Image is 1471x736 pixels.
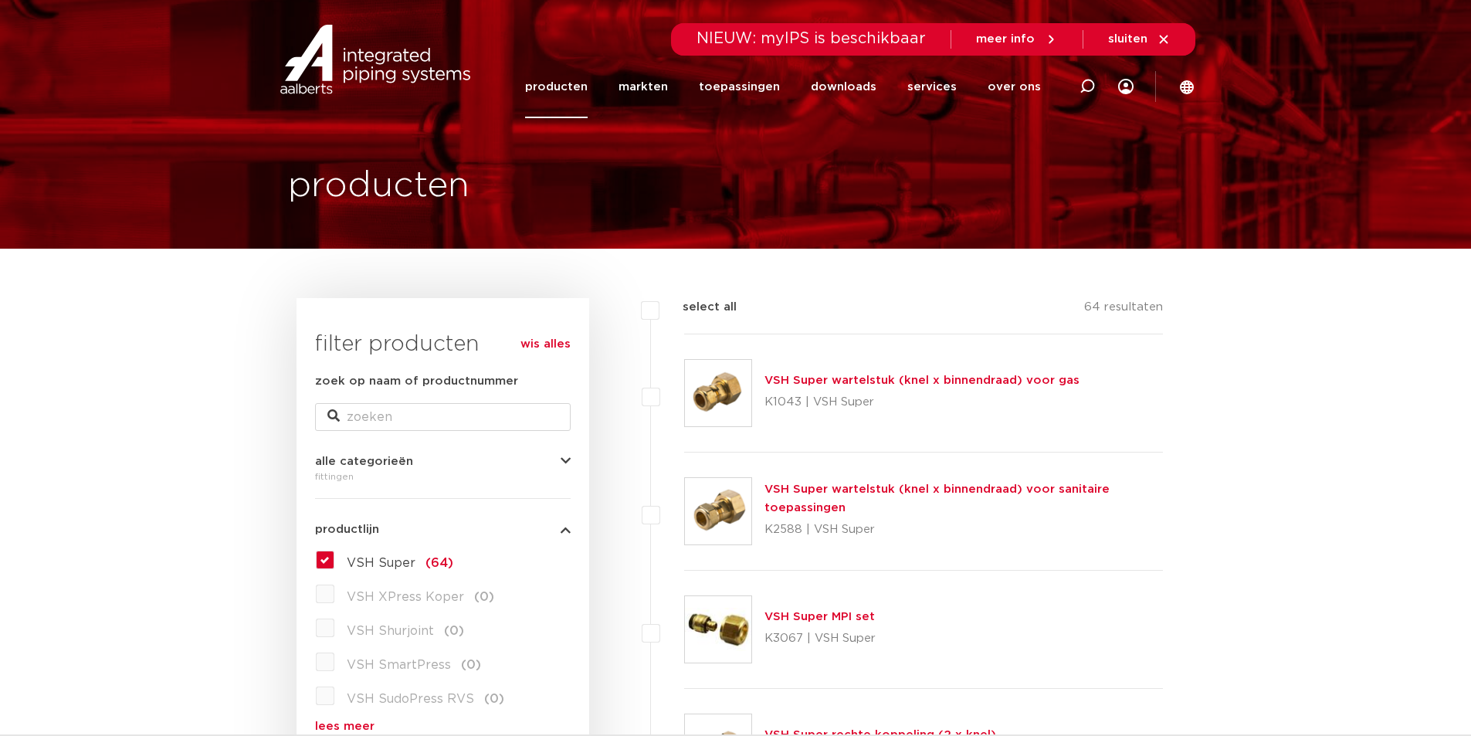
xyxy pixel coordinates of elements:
a: markten [619,56,668,118]
p: K1043 | VSH Super [764,390,1080,415]
span: sluiten [1108,33,1147,45]
span: VSH Shurjoint [347,625,434,637]
span: (64) [425,557,453,569]
a: meer info [976,32,1058,46]
img: Thumbnail for VSH Super MPI set [685,596,751,663]
span: VSH XPress Koper [347,591,464,603]
p: 64 resultaten [1084,298,1163,322]
a: lees meer [315,721,571,732]
input: zoeken [315,403,571,431]
span: (0) [474,591,494,603]
span: VSH SudoPress RVS [347,693,474,705]
span: VSH SmartPress [347,659,451,671]
label: select all [659,298,737,317]
a: VSH Super wartelstuk (knel x binnendraad) voor sanitaire toepassingen [764,483,1110,514]
span: meer info [976,33,1035,45]
span: (0) [461,659,481,671]
button: productlijn [315,524,571,535]
nav: Menu [525,56,1041,118]
span: (0) [484,693,504,705]
p: K3067 | VSH Super [764,626,876,651]
label: zoek op naam of productnummer [315,372,518,391]
p: K2588 | VSH Super [764,517,1164,542]
a: over ons [988,56,1041,118]
a: sluiten [1108,32,1171,46]
span: VSH Super [347,557,415,569]
h1: producten [288,161,469,211]
a: services [907,56,957,118]
a: producten [525,56,588,118]
span: alle categorieën [315,456,413,467]
a: toepassingen [699,56,780,118]
a: wis alles [520,335,571,354]
span: NIEUW: myIPS is beschikbaar [697,31,926,46]
span: (0) [444,625,464,637]
h3: filter producten [315,329,571,360]
button: alle categorieën [315,456,571,467]
a: VSH Super wartelstuk (knel x binnendraad) voor gas [764,375,1080,386]
span: productlijn [315,524,379,535]
img: Thumbnail for VSH Super wartelstuk (knel x binnendraad) voor sanitaire toepassingen [685,478,751,544]
div: fittingen [315,467,571,486]
img: Thumbnail for VSH Super wartelstuk (knel x binnendraad) voor gas [685,360,751,426]
div: my IPS [1118,56,1134,118]
a: downloads [811,56,876,118]
a: VSH Super MPI set [764,611,875,622]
